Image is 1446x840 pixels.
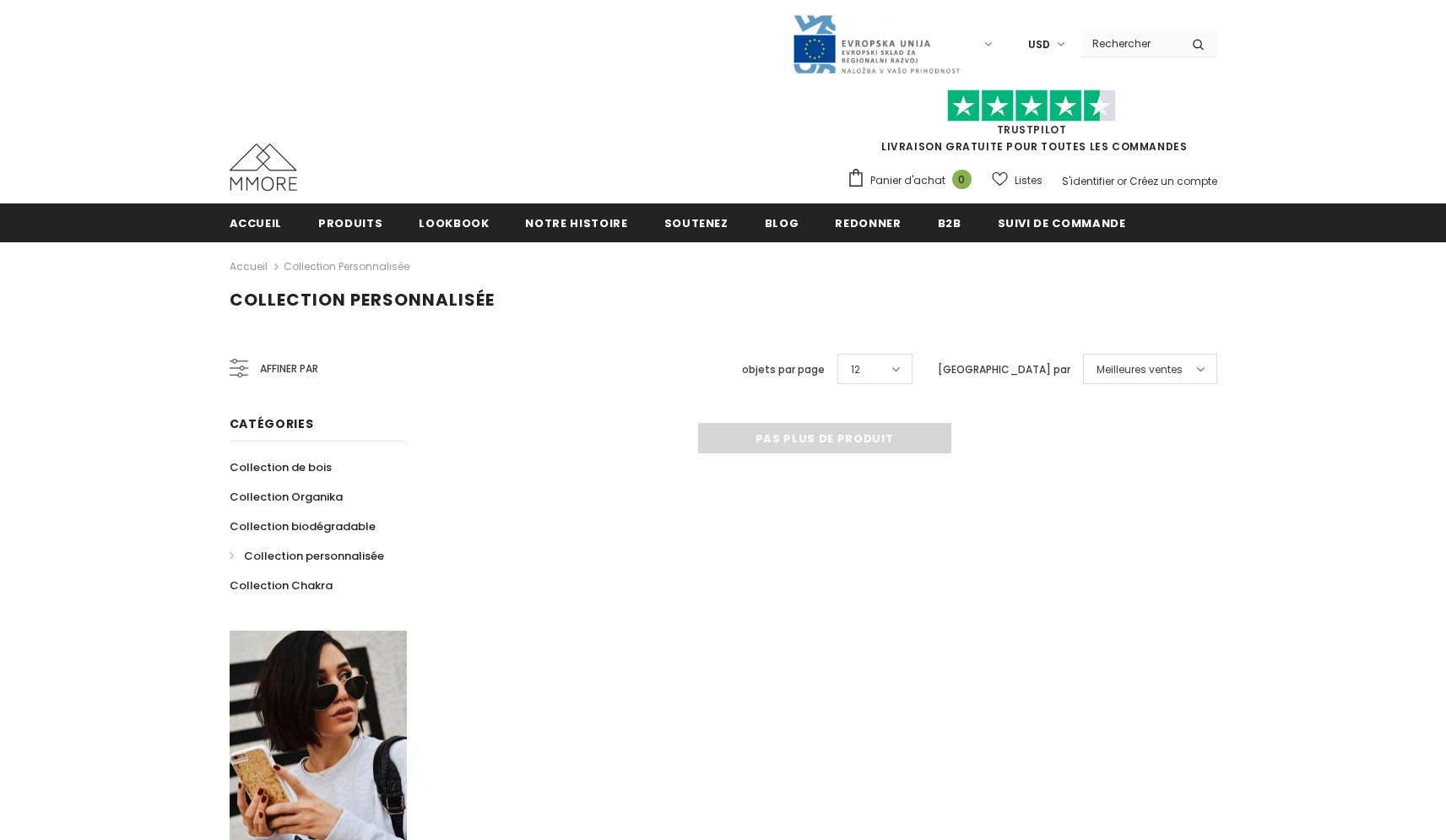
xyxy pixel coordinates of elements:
span: Redonner [835,215,901,231]
span: Lookbook [419,215,489,231]
a: Collection Organika [230,482,343,512]
a: Blog [765,203,799,241]
span: Collection personnalisée [244,548,384,564]
span: Produits [318,215,382,231]
a: Listes [992,165,1043,195]
span: Catégories [230,415,314,432]
span: Meilleures ventes [1097,361,1183,378]
span: Accueil [230,215,283,231]
span: Listes [1015,172,1043,189]
span: Collection Chakra [230,577,333,593]
span: LIVRAISON GRATUITE POUR TOUTES LES COMMANDES [847,97,1217,154]
a: Accueil [230,203,283,241]
a: Lookbook [419,203,489,241]
span: soutenez [664,215,728,231]
span: Suivi de commande [998,215,1126,231]
a: Notre histoire [525,203,627,241]
a: TrustPilot [997,122,1067,137]
input: Search Site [1082,31,1179,56]
img: Cas MMORE [230,144,297,191]
span: B2B [938,215,961,231]
a: Collection de bois [230,453,332,482]
a: Collection Chakra [230,571,333,600]
span: or [1117,174,1127,188]
a: Javni Razpis [792,36,961,51]
span: Notre histoire [525,215,627,231]
a: soutenez [664,203,728,241]
img: Javni Razpis [792,14,961,75]
a: Créez un compte [1129,174,1217,188]
span: Blog [765,215,799,231]
span: Collection personnalisée [230,288,495,312]
a: B2B [938,203,961,241]
a: Redonner [835,203,901,241]
a: Accueil [230,257,268,277]
span: Affiner par [260,360,318,378]
a: S'identifier [1062,174,1114,188]
a: Collection personnalisée [230,541,384,571]
label: objets par page [742,361,825,378]
span: 0 [952,170,972,189]
span: 12 [851,361,860,378]
span: Collection de bois [230,459,332,475]
span: Collection Organika [230,489,343,505]
a: Panier d'achat 0 [847,168,980,193]
a: Suivi de commande [998,203,1126,241]
img: Faites confiance aux étoiles pilotes [947,89,1116,122]
a: Collection biodégradable [230,512,376,541]
a: Collection personnalisée [284,259,409,274]
span: USD [1028,36,1050,53]
span: Collection biodégradable [230,518,376,534]
span: Panier d'achat [870,172,945,189]
label: [GEOGRAPHIC_DATA] par [938,361,1070,378]
a: Produits [318,203,382,241]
